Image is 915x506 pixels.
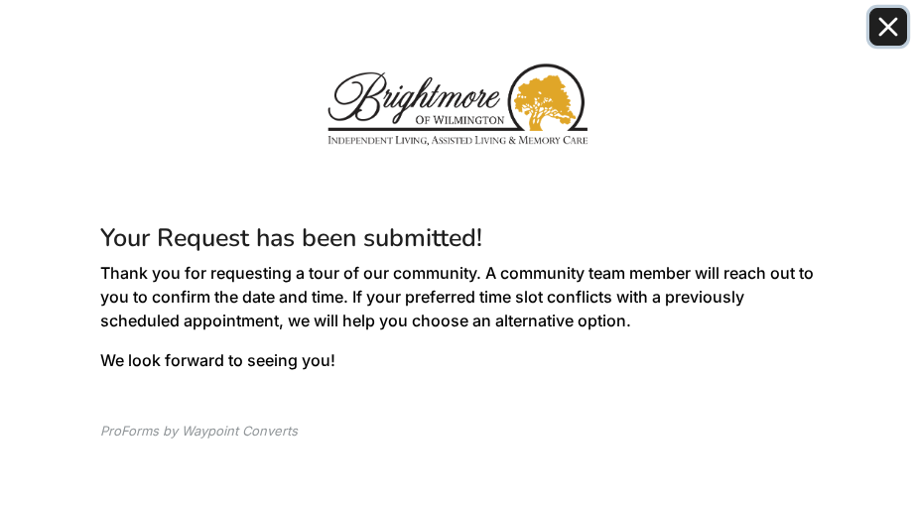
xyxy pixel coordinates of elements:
img: 2b298eed-70b8-479a-a401-b50cb5356f1d.png [309,52,606,162]
p: Thank you for requesting a tour of our community. A community team member will reach out to you t... [100,261,815,332]
div: ProForms by Waypoint Converts [100,422,298,442]
h2: Your Request has been submitted! [100,223,815,253]
p: We look forward to seeing you! [100,348,815,372]
button: Close [869,8,907,46]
